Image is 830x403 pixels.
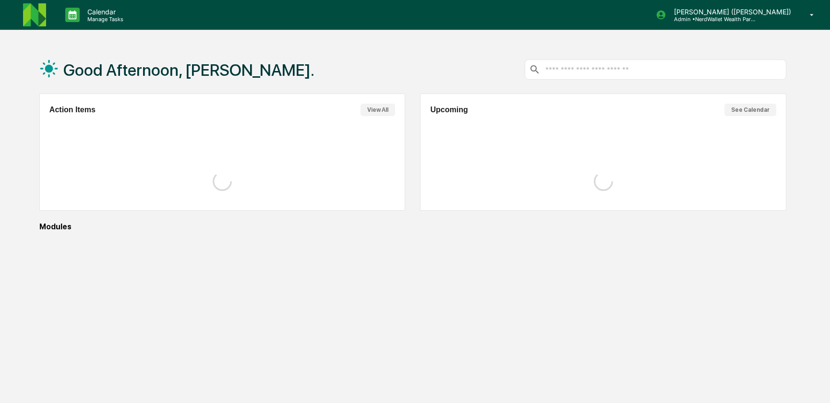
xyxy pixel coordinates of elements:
[666,16,756,23] p: Admin • NerdWallet Wealth Partners
[724,104,776,116] button: See Calendar
[49,106,96,114] h2: Action Items
[430,106,468,114] h2: Upcoming
[666,8,796,16] p: [PERSON_NAME] ([PERSON_NAME])
[80,8,128,16] p: Calendar
[63,60,314,80] h1: Good Afternoon, [PERSON_NAME].
[361,104,395,116] button: View All
[39,222,786,231] div: Modules
[23,3,46,26] img: logo
[80,16,128,23] p: Manage Tasks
